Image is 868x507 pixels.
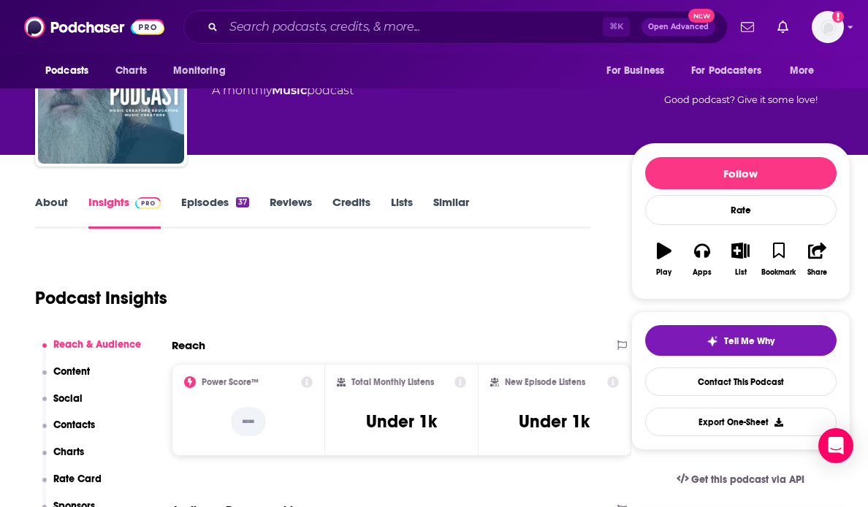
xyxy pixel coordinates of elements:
button: Share [798,233,836,286]
a: Get this podcast via API [665,462,817,498]
h3: Under 1k [519,411,590,432]
h2: Reach [172,338,205,352]
img: The Sonical.ly Podcast [38,18,184,164]
p: Contacts [53,419,95,431]
button: Show profile menu [812,11,844,43]
button: Play [645,233,683,286]
a: About [35,195,68,229]
button: Contacts [42,419,96,446]
div: Search podcasts, credits, & more... [183,10,728,44]
button: Social [42,392,83,419]
div: Open Intercom Messenger [818,428,853,463]
button: open menu [163,57,244,85]
p: Content [53,365,90,378]
a: Show notifications dropdown [735,15,760,39]
a: Lists [391,195,413,229]
div: Share [807,268,827,277]
button: Bookmark [760,233,798,286]
a: Show notifications dropdown [772,15,794,39]
button: List [721,233,759,286]
a: Episodes37 [181,195,249,229]
a: Charts [106,57,156,85]
button: Content [42,365,91,392]
button: open menu [596,57,682,85]
h1: Podcast Insights [35,287,167,309]
span: Charts [115,61,147,81]
div: A monthly podcast [212,82,354,99]
img: User Profile [812,11,844,43]
p: Rate Card [53,473,102,485]
button: Reach & Audience [42,338,142,365]
h2: New Episode Listens [505,377,585,387]
a: Reviews [270,195,312,229]
span: Monitoring [173,61,225,81]
h2: Power Score™ [202,377,259,387]
a: Similar [433,195,469,229]
span: Open Advanced [648,23,709,31]
a: InsightsPodchaser Pro [88,195,161,229]
span: For Podcasters [691,61,761,81]
button: tell me why sparkleTell Me Why [645,325,837,356]
p: Reach & Audience [53,338,141,351]
a: Contact This Podcast [645,367,837,396]
button: Open AdvancedNew [642,18,715,36]
span: More [790,61,815,81]
button: open menu [780,57,833,85]
button: Export One-Sheet [645,408,837,436]
p: Charts [53,446,84,458]
a: Music [272,83,307,97]
span: New [688,9,715,23]
div: 37 [236,197,249,207]
div: Rate [645,195,837,225]
button: Follow [645,157,837,189]
a: Credits [332,195,370,229]
span: Good podcast? Give it some love! [664,94,818,105]
h3: Under 1k [366,411,437,432]
img: Podchaser Pro [135,197,161,209]
input: Search podcasts, credits, & more... [224,15,603,39]
div: Play [656,268,671,277]
div: Apps [693,268,712,277]
button: open menu [35,57,107,85]
div: List [735,268,747,277]
button: Charts [42,446,85,473]
svg: Add a profile image [832,11,844,23]
h2: Total Monthly Listens [351,377,434,387]
span: ⌘ K [603,18,630,37]
p: Social [53,392,83,405]
span: Tell Me Why [724,335,774,347]
p: -- [231,407,266,436]
div: Bookmark [761,268,796,277]
span: Get this podcast via API [691,473,804,486]
button: Rate Card [42,473,102,500]
img: tell me why sparkle [707,335,718,347]
span: Logged in as alignPR [812,11,844,43]
span: Podcasts [45,61,88,81]
button: open menu [682,57,783,85]
img: Podchaser - Follow, Share and Rate Podcasts [24,13,164,41]
button: Apps [683,233,721,286]
span: For Business [606,61,664,81]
